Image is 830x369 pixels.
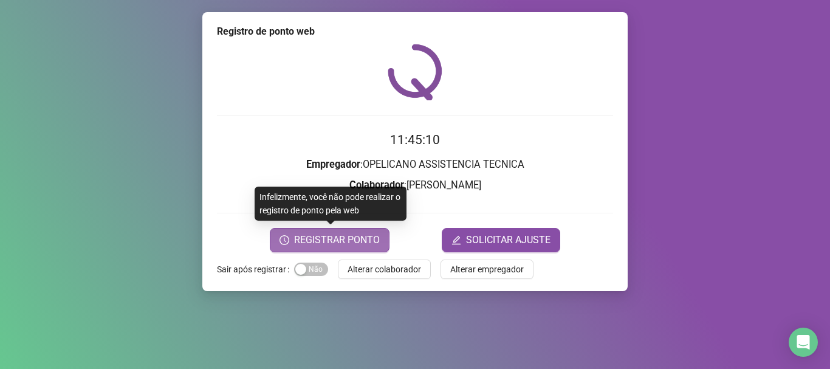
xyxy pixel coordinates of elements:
[789,328,818,357] div: Open Intercom Messenger
[255,187,406,221] div: Infelizmente, você não pode realizar o registro de ponto pela web
[217,260,294,279] label: Sair após registrar
[450,263,524,276] span: Alterar empregador
[270,228,389,252] button: REGISTRAR PONTO
[388,44,442,100] img: QRPoint
[390,133,440,147] time: 11:45:10
[441,260,533,279] button: Alterar empregador
[217,24,613,39] div: Registro de ponto web
[442,228,560,252] button: editSOLICITAR AJUSTE
[294,233,380,247] span: REGISTRAR PONTO
[466,233,550,247] span: SOLICITAR AJUSTE
[217,157,613,173] h3: : OPELICANO ASSISTENCIA TECNICA
[280,235,289,245] span: clock-circle
[348,263,421,276] span: Alterar colaborador
[338,260,431,279] button: Alterar colaborador
[217,178,613,193] h3: : [PERSON_NAME]
[451,235,461,245] span: edit
[349,179,404,191] strong: Colaborador
[306,159,360,170] strong: Empregador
